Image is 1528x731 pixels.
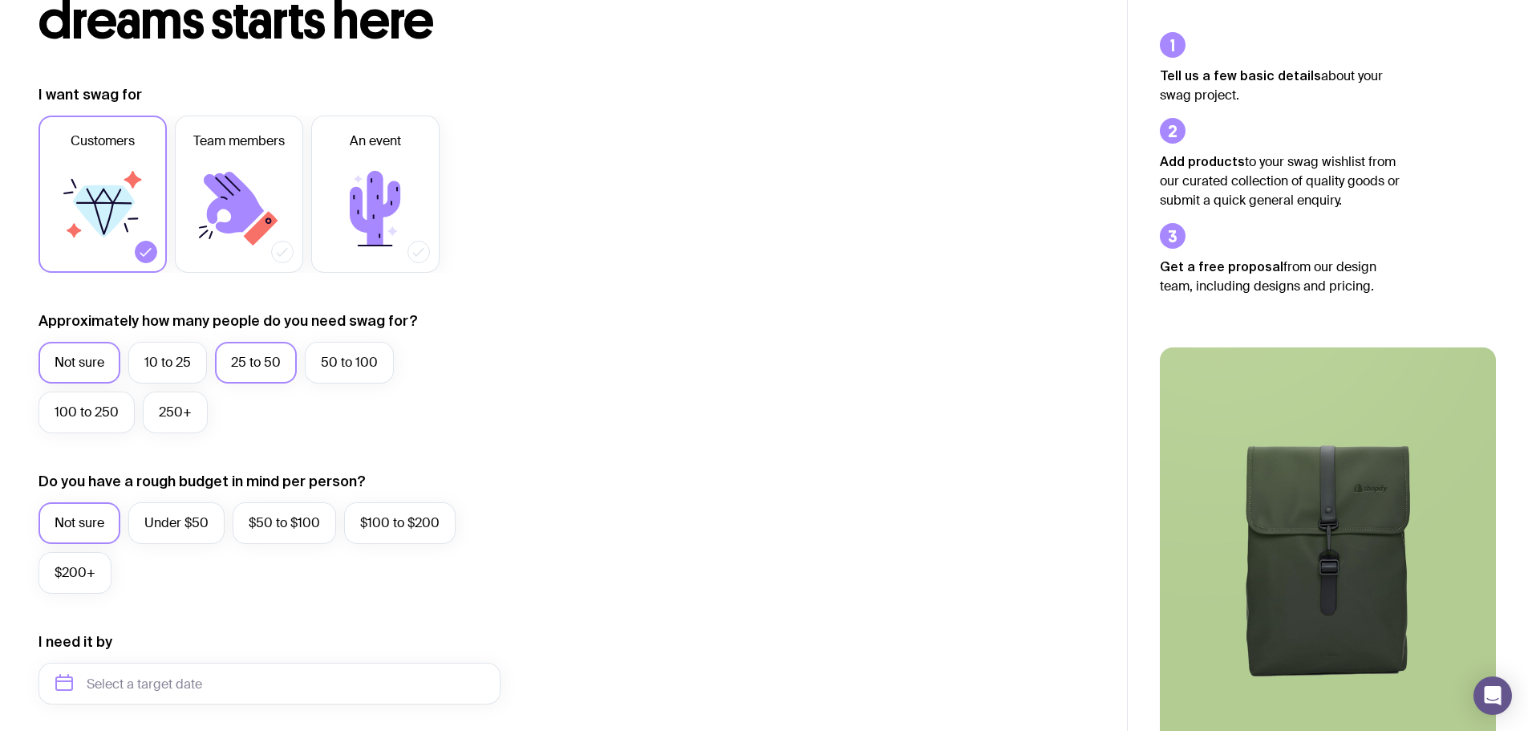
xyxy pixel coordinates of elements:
[1160,152,1400,210] p: to your swag wishlist from our curated collection of quality goods or submit a quick general enqu...
[1160,66,1400,105] p: about your swag project.
[39,85,142,104] label: I want swag for
[71,132,135,151] span: Customers
[1160,259,1283,274] strong: Get a free proposal
[39,552,111,594] label: $200+
[128,502,225,544] label: Under $50
[39,311,418,331] label: Approximately how many people do you need swag for?
[344,502,456,544] label: $100 to $200
[128,342,207,384] label: 10 to 25
[305,342,394,384] label: 50 to 100
[1160,68,1321,83] strong: Tell us a few basic details
[39,663,501,705] input: Select a target date
[143,392,208,433] label: 250+
[1160,257,1400,296] p: from our design team, including designs and pricing.
[39,472,366,491] label: Do you have a rough budget in mind per person?
[350,132,401,151] span: An event
[39,502,120,544] label: Not sure
[39,392,135,433] label: 100 to 250
[233,502,336,544] label: $50 to $100
[215,342,297,384] label: 25 to 50
[1160,154,1245,169] strong: Add products
[39,342,120,384] label: Not sure
[193,132,285,151] span: Team members
[1473,676,1512,715] div: Open Intercom Messenger
[39,632,112,652] label: I need it by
